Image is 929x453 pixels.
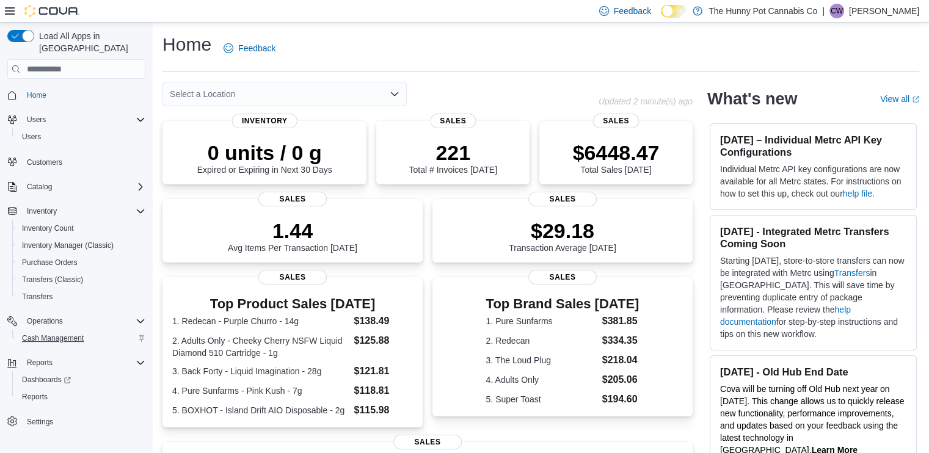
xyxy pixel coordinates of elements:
button: Cash Management [12,330,150,347]
span: CW [831,4,843,18]
img: Cova [24,5,79,17]
span: Operations [27,316,63,326]
span: Transfers [17,289,145,304]
span: Inventory Manager (Classic) [22,241,114,250]
span: Sales [430,114,476,128]
a: Purchase Orders [17,255,82,270]
span: Sales [258,270,327,284]
dd: $205.06 [602,372,639,387]
span: Transfers (Classic) [17,272,145,287]
div: Total Sales [DATE] [573,140,660,175]
span: Inventory Count [22,223,74,233]
div: Expired or Expiring in Next 30 Days [197,140,332,175]
a: View allExternal link [880,94,919,104]
span: Sales [393,435,462,449]
button: Reports [22,355,57,370]
span: Dashboards [22,375,71,385]
button: Users [12,128,150,145]
dd: $115.98 [354,403,412,418]
p: Starting [DATE], store-to-store transfers can now be integrated with Metrc using in [GEOGRAPHIC_D... [720,255,906,340]
span: Users [22,132,41,142]
a: help file [843,189,872,198]
a: Users [17,129,46,144]
h3: [DATE] – Individual Metrc API Key Configurations [720,134,906,158]
div: Avg Items Per Transaction [DATE] [228,219,357,253]
span: Reports [27,358,53,368]
a: Settings [22,415,58,429]
span: Reports [22,355,145,370]
span: Transfers (Classic) [22,275,83,284]
span: Reports [17,390,145,404]
span: Reports [22,392,48,402]
a: Reports [17,390,53,404]
dt: 2. Redecan [486,335,597,347]
a: Customers [22,155,67,170]
button: Catalog [22,179,57,194]
button: Purchase Orders [12,254,150,271]
span: Users [27,115,46,125]
span: Sales [593,114,639,128]
h2: What's new [707,89,797,109]
button: Customers [2,153,150,170]
h3: Top Brand Sales [DATE] [486,297,639,311]
dt: 5. BOXHOT - Island Drift AIO Disposable - 2g [172,404,349,416]
dd: $194.60 [602,392,639,407]
a: Inventory Count [17,221,79,236]
p: Updated 2 minute(s) ago [599,96,693,106]
span: Home [22,87,145,103]
dt: 3. The Loud Plug [486,354,597,366]
p: [PERSON_NAME] [849,4,919,18]
a: Transfers [834,268,870,278]
p: The Hunny Pot Cannabis Co [709,4,817,18]
span: Feedback [238,42,275,54]
span: Sales [528,192,597,206]
span: Customers [22,154,145,169]
p: 0 units / 0 g [197,140,332,165]
span: Catalog [22,179,145,194]
button: Open list of options [390,89,399,99]
span: Customers [27,158,62,167]
dd: $118.81 [354,383,412,398]
span: Settings [22,414,145,429]
span: Inventory Manager (Classic) [17,238,145,253]
h3: Top Product Sales [DATE] [172,297,413,311]
button: Settings [2,413,150,430]
span: Inventory [27,206,57,216]
p: $6448.47 [573,140,660,165]
button: Inventory [22,204,62,219]
button: Users [22,112,51,127]
div: Total # Invoices [DATE] [409,140,497,175]
span: Feedback [614,5,651,17]
a: Transfers (Classic) [17,272,88,287]
button: Users [2,111,150,128]
span: Cash Management [22,333,84,343]
span: Load All Apps in [GEOGRAPHIC_DATA] [34,30,145,54]
p: 221 [409,140,497,165]
button: Inventory Count [12,220,150,237]
dd: $218.04 [602,353,639,368]
h3: [DATE] - Integrated Metrc Transfers Coming Soon [720,225,906,250]
dd: $138.49 [354,314,412,328]
dt: 2. Adults Only - Cheeky Cherry NSFW Liquid Diamond 510 Cartridge - 1g [172,335,349,359]
span: Catalog [27,182,52,192]
a: Home [22,88,51,103]
span: Sales [258,192,327,206]
h3: [DATE] - Old Hub End Date [720,366,906,378]
h1: Home [162,32,211,57]
p: | [822,4,825,18]
span: Home [27,90,46,100]
span: Users [17,129,145,144]
div: Transaction Average [DATE] [509,219,616,253]
span: Settings [27,417,53,427]
p: Individual Metrc API key configurations are now available for all Metrc states. For instructions ... [720,163,906,200]
span: Inventory [232,114,297,128]
button: Transfers (Classic) [12,271,150,288]
a: Feedback [219,36,280,60]
p: $29.18 [509,219,616,243]
dt: 4. Adults Only [486,374,597,386]
span: Purchase Orders [22,258,78,267]
dd: $381.85 [602,314,639,328]
span: Users [22,112,145,127]
button: Reports [12,388,150,405]
span: Cash Management [17,331,145,346]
